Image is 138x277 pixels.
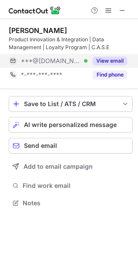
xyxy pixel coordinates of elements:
[93,57,127,65] button: Reveal Button
[24,100,118,107] div: Save to List / ATS / CRM
[9,96,133,112] button: save-profile-one-click
[24,142,57,149] span: Send email
[24,121,117,128] span: AI write personalized message
[9,180,133,192] button: Find work email
[23,199,129,207] span: Notes
[24,163,93,170] span: Add to email campaign
[9,159,133,174] button: Add to email campaign
[23,182,129,190] span: Find work email
[21,57,81,65] span: ***@[DOMAIN_NAME]
[9,5,61,16] img: ContactOut v5.3.10
[9,36,133,51] div: Product Innovation & Integration | Data Management | Loyalty Program | C.A.S.E
[9,26,67,35] div: [PERSON_NAME]
[9,117,133,133] button: AI write personalized message
[93,70,127,79] button: Reveal Button
[9,197,133,209] button: Notes
[9,138,133,154] button: Send email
